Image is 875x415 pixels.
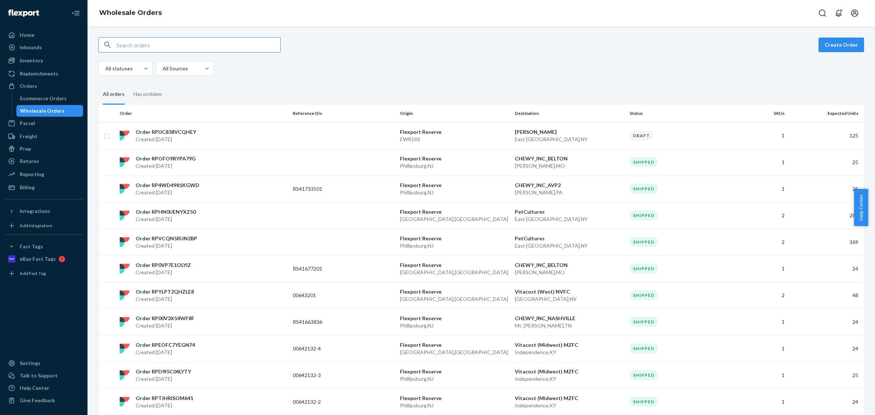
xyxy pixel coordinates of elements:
[515,208,624,216] p: PetCultures
[787,282,864,309] td: 48
[120,290,130,300] img: flexport logo
[400,295,509,303] p: [GEOGRAPHIC_DATA] , [GEOGRAPHIC_DATA]
[20,184,35,191] div: Billing
[93,3,168,24] ol: breadcrumbs
[734,255,787,282] td: 1
[20,270,46,276] div: Add Fast Tag
[4,117,83,129] a: Parcel
[400,349,509,356] p: [GEOGRAPHIC_DATA] , [GEOGRAPHIC_DATA]
[400,261,509,269] p: Flexport Reserve
[630,344,658,353] div: Shipped
[4,168,83,180] a: Reporting
[20,120,35,127] div: Parcel
[20,207,50,215] div: Integrations
[400,395,509,402] p: Flexport Reserve
[16,93,83,104] a: Ecommerce Orders
[787,229,864,255] td: 369
[136,288,194,295] p: Order RPYLPT2QHZLE8
[120,131,130,141] img: flexport logo
[20,70,58,77] div: Replenishments
[4,220,83,232] a: Add Integration
[136,208,196,216] p: Order RPHN0UENYXZ50
[829,393,868,411] iframe: Opens a widget where you can chat to one of our agents
[630,184,658,194] div: Shipped
[734,388,787,415] td: 1
[20,158,39,165] div: Returns
[400,189,509,196] p: Phillipsburg , NJ
[290,105,397,122] th: Reference IDs
[815,6,830,20] button: Open Search Box
[4,268,83,279] a: Add Fast Tag
[4,155,83,167] a: Returns
[99,9,162,17] a: Wholesale Orders
[400,368,509,375] p: Flexport Reserve
[400,208,509,216] p: Flexport Reserve
[515,395,624,402] p: Vitacost (Midwest) MZFC
[4,357,83,369] a: Settings
[116,38,280,52] input: Search orders
[400,216,509,223] p: [GEOGRAPHIC_DATA] , [GEOGRAPHIC_DATA]
[734,229,787,255] td: 2
[854,189,868,226] button: Help Center
[136,155,196,162] p: Order RPOFO9RYPA79G
[515,322,624,329] p: Mt. [PERSON_NAME] , TN
[734,149,787,175] td: 1
[400,402,509,409] p: Phillipsburg , NJ
[136,162,196,170] p: Created [DATE]
[117,105,290,122] th: Order
[120,184,130,194] img: flexport logo
[136,261,191,269] p: Order RP0VP7E1OLYIZ
[136,182,199,189] p: Order RP4WD4981KGWD
[515,402,624,409] p: Independence , KY
[8,9,39,17] img: Flexport logo
[120,237,130,247] img: flexport logo
[4,29,83,41] a: Home
[20,145,31,152] div: Prep
[4,205,83,217] button: Integrations
[787,122,864,149] td: 125
[818,38,864,52] button: Create Order
[734,122,787,149] td: 1
[630,290,658,300] div: Shipped
[400,162,509,170] p: Phillipsburg , NJ
[515,269,624,276] p: [PERSON_NAME] , MO
[136,349,195,356] p: Created [DATE]
[630,317,658,327] div: Shipped
[162,65,163,72] input: All Sources
[20,133,38,140] div: Freight
[20,57,43,64] div: Inventory
[627,105,734,122] th: Status
[136,189,199,196] p: Created [DATE]
[630,370,658,380] div: Shipped
[293,292,351,299] p: 00643201
[734,105,787,122] th: SKUs
[515,216,624,223] p: East [GEOGRAPHIC_DATA] , NY
[136,402,193,409] p: Created [DATE]
[20,372,58,379] div: Talk to Support
[400,182,509,189] p: Flexport Reserve
[4,42,83,53] a: Inbounds
[400,128,509,136] p: Flexport Reserve
[120,317,130,327] img: flexport logo
[136,216,196,223] p: Created [DATE]
[136,235,197,242] p: Order RPVCQN5RUN2BP
[4,131,83,142] a: Freight
[120,210,130,221] img: flexport logo
[4,253,83,265] a: eBay Fast Tags
[734,175,787,202] td: 1
[400,242,509,249] p: Phillipsburg , NJ
[136,269,191,276] p: Created [DATE]
[630,397,658,407] div: Shipped
[20,171,44,178] div: Reporting
[136,136,196,143] p: Created [DATE]
[400,155,509,162] p: Flexport Reserve
[20,255,56,263] div: eBay Fast Tags
[515,128,624,136] p: [PERSON_NAME]
[4,370,83,381] button: Talk to Support
[400,269,509,276] p: [GEOGRAPHIC_DATA] , [GEOGRAPHIC_DATA]
[787,388,864,415] td: 24
[515,375,624,383] p: Independence , KY
[515,368,624,375] p: Vitacost (Midwest) MZFC
[16,105,83,117] a: Wholesale Orders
